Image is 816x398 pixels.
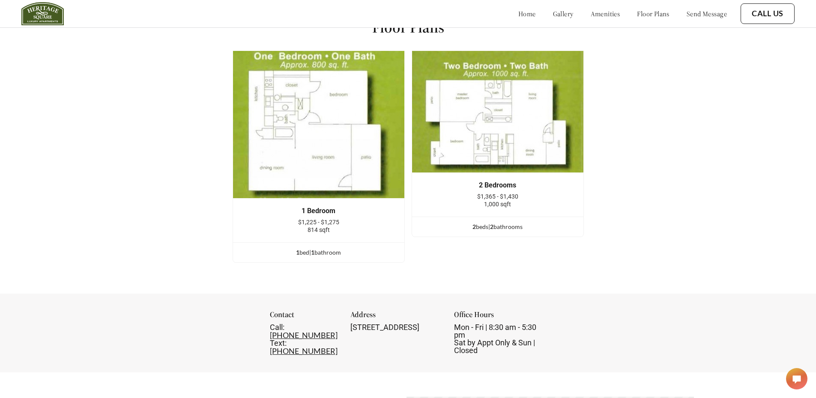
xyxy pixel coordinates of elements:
a: [PHONE_NUMBER] [270,346,338,356]
a: amenities [591,9,620,18]
div: Mon - Fri | 8:30 am - 5:30 pm [454,324,546,354]
span: 1 [311,249,314,256]
span: Sat by Appt Only & Sun | Closed [454,338,535,355]
a: floor plans [637,9,670,18]
a: home [518,9,536,18]
a: [PHONE_NUMBER] [270,330,338,340]
img: example [412,50,584,173]
span: 2 [490,223,493,230]
div: Office Hours [454,311,546,324]
span: $1,365 - $1,430 [477,193,518,200]
div: 1 Bedroom [246,207,392,215]
span: 1 [296,249,299,256]
div: 2 Bedrooms [425,181,571,189]
h1: Floor Plans [372,18,444,37]
span: $1,225 - $1,275 [298,219,339,226]
button: Call Us [741,3,795,24]
span: Text: [270,339,287,348]
div: bed s | bathroom s [412,222,583,232]
a: send message [687,9,727,18]
div: Contact [270,311,339,324]
div: bed | bathroom [233,248,404,257]
span: 1,000 sqft [484,201,511,208]
span: 2 [472,223,476,230]
img: example [233,50,405,199]
img: Company logo [21,2,64,25]
span: 814 sqft [308,226,330,233]
div: Address [350,311,442,324]
span: Call: [270,323,284,332]
div: [STREET_ADDRESS] [350,324,442,331]
a: Call Us [752,9,783,18]
a: gallery [553,9,574,18]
